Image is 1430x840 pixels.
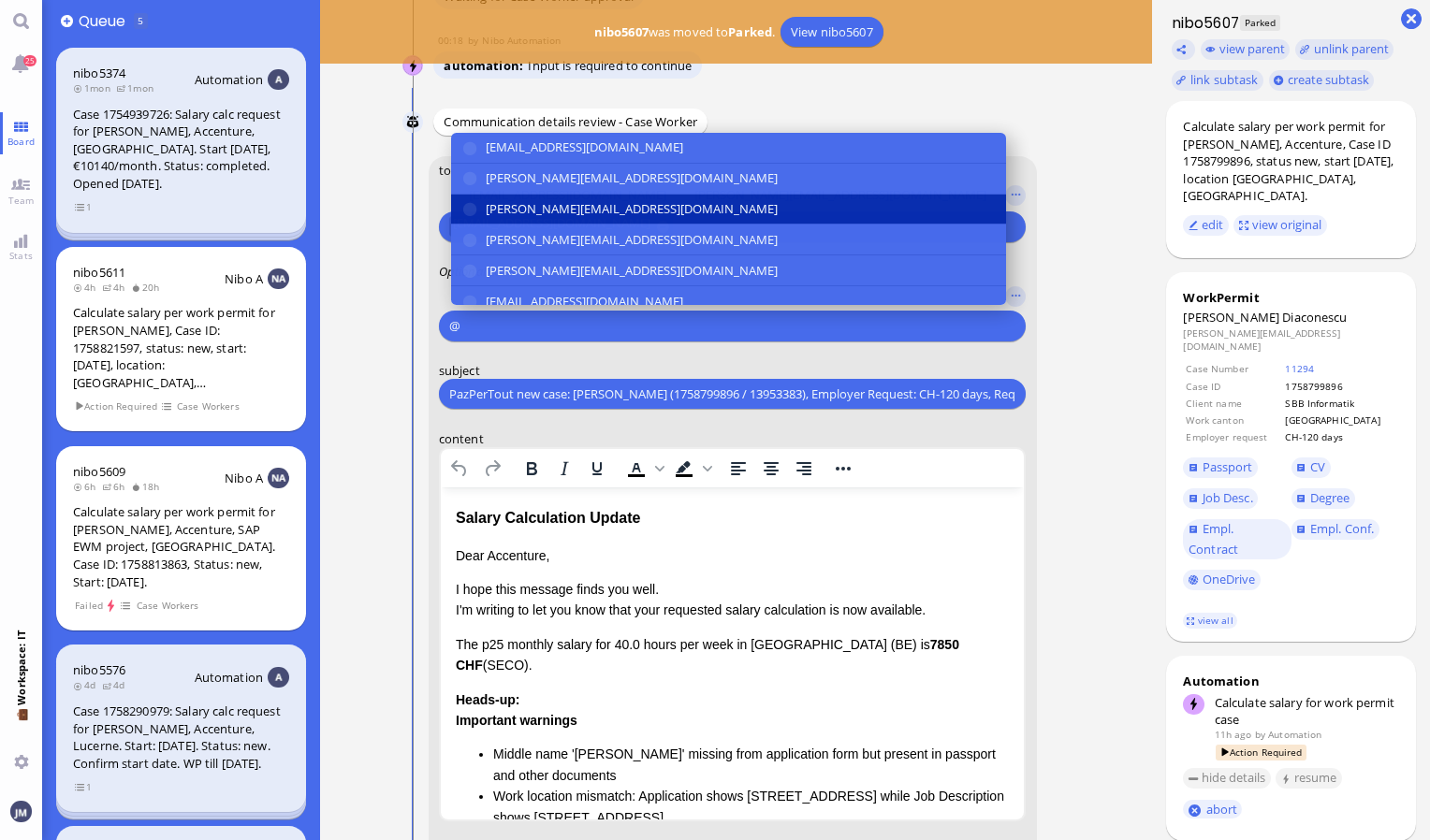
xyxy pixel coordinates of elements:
[486,261,778,281] span: [PERSON_NAME][EMAIL_ADDRESS][DOMAIN_NAME]
[131,480,166,493] span: 18h
[451,255,1006,286] button: [PERSON_NAME][EMAIL_ADDRESS][DOMAIN_NAME]
[73,304,289,391] div: Calculate salary per work permit for [PERSON_NAME], Case ID: 1758821597, status: new, start: [DAT...
[439,263,489,280] em: :
[1183,309,1279,326] span: [PERSON_NAME]
[74,398,158,414] span: Action Required
[581,455,613,481] button: Underline
[73,264,125,281] span: nibo5611
[1183,800,1242,819] button: abort
[439,263,486,280] span: Optional
[528,57,692,74] span: Input is required to continue
[486,230,778,250] span: [PERSON_NAME][EMAIL_ADDRESS][DOMAIN_NAME]
[3,135,39,148] span: Board
[195,71,263,88] span: Automation
[225,270,263,287] span: Nibo A
[722,455,754,481] button: Align left
[1216,745,1306,760] span: Action Required
[1183,289,1399,306] div: WorkPermit
[781,17,883,47] a: View nibo5607
[73,702,289,772] div: Case 1758290979: Salary calc request for [PERSON_NAME], Accenture, Lucerne. Start: [DATE]. Status...
[476,455,508,481] button: Redo
[589,23,781,40] span: was moved to .
[1215,694,1399,728] div: Calculate salary for work permit case
[61,15,73,27] button: Add
[1185,429,1282,444] td: Employer request
[1183,673,1399,689] div: Automation
[73,661,125,678] a: nibo5576
[1185,396,1282,411] td: Client name
[1276,768,1342,789] button: resume
[451,194,1006,224] button: [PERSON_NAME][EMAIL_ADDRESS][DOMAIN_NAME]
[1282,309,1347,326] span: Diaconescu
[23,55,36,66] span: 25
[594,23,649,40] b: nibo5607
[73,65,125,81] a: nibo5374
[15,19,569,43] div: Salary Calculation Update
[449,216,673,237] button: [EMAIL_ADDRESS][DOMAIN_NAME]
[486,292,683,311] span: [EMAIL_ADDRESS][DOMAIN_NAME]
[548,455,580,481] button: Italic
[1284,413,1397,427] td: [GEOGRAPHIC_DATA]
[268,468,288,488] img: NA
[486,138,683,157] span: [EMAIL_ADDRESS][DOMAIN_NAME]
[728,23,772,40] b: Parked
[1240,15,1280,31] span: Parked
[1183,613,1237,629] a: view all
[1215,728,1252,741] span: 11h ago
[1285,362,1314,375] a: 11294
[486,199,778,219] span: [PERSON_NAME][EMAIL_ADDRESS][DOMAIN_NAME]
[4,194,39,207] span: Team
[136,598,199,614] span: Case Workers
[516,455,547,481] button: Bold
[10,801,31,821] img: You
[79,10,132,32] span: Queue
[1284,379,1397,394] td: 1758799896
[1310,520,1374,537] span: Empl. Conf.
[131,281,166,294] span: 20h
[1295,39,1394,60] button: unlink parent
[1185,361,1282,376] td: Case Number
[1310,458,1325,475] span: CV
[444,57,528,74] span: automation
[1185,379,1282,394] td: Case ID
[451,133,1006,164] button: [EMAIL_ADDRESS][DOMAIN_NAME]
[1166,12,1239,34] h1: nibo5607
[486,168,778,188] span: [PERSON_NAME][EMAIL_ADDRESS][DOMAIN_NAME]
[73,281,102,294] span: 4h
[1183,215,1229,236] button: edit
[15,225,137,240] strong: Important warnings
[73,463,125,480] span: nibo5609
[439,162,451,179] span: to
[74,779,93,795] span: view 1 items
[441,486,1025,818] iframe: Rich Text Area
[1291,488,1355,509] a: Degree
[1203,489,1253,506] span: Job Desc.
[451,164,1006,195] button: [PERSON_NAME][EMAIL_ADDRESS][DOMAIN_NAME]
[73,106,289,193] div: Case 1754939726: Salary calc request for [PERSON_NAME], Accenture, [GEOGRAPHIC_DATA]. Start [DATE...
[73,678,102,691] span: 4d
[788,455,820,481] button: Align right
[1203,458,1253,475] span: Passport
[1183,457,1258,478] a: Passport
[15,58,569,79] p: Dear Accenture,
[1185,413,1282,427] td: Work canton
[102,678,131,691] span: 4d
[74,598,103,614] span: Failed
[755,455,787,481] button: Align center
[268,667,288,688] img: Aut
[73,480,102,493] span: 6h
[1284,396,1397,411] td: SBB Informatik
[1291,519,1379,540] a: Empl. Conf.
[102,480,131,493] span: 6h
[14,705,28,747] span: 💼 Workspace: IT
[1183,326,1399,354] dd: [PERSON_NAME][EMAIL_ADDRESS][DOMAIN_NAME]
[1183,570,1261,590] a: OneDrive
[73,503,289,590] div: Calculate salary per work permit for [PERSON_NAME], Accenture, SAP EWM project, [GEOGRAPHIC_DATA]...
[15,92,569,134] p: I hope this message finds you well. I'm writing to let you know that your requested salary calcul...
[1172,70,1263,91] task-group-action-menu: link subtask
[1189,520,1238,558] span: Empl. Contract
[116,81,159,94] span: 1mon
[439,362,480,379] span: subject
[1310,489,1350,506] span: Degree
